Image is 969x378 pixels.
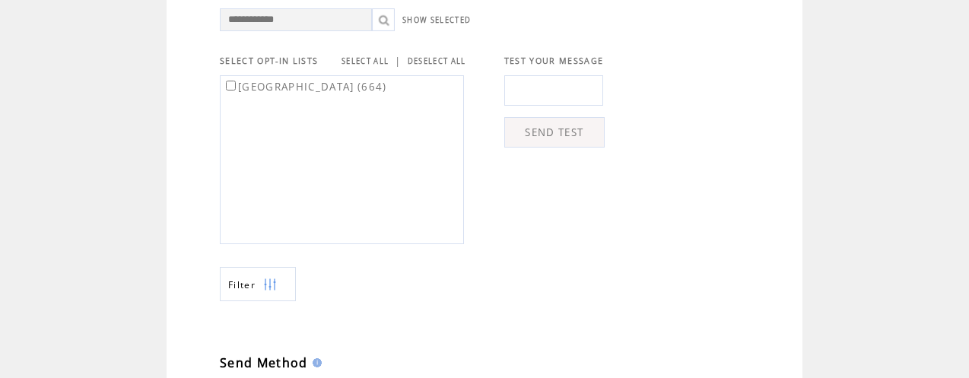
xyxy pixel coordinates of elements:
[228,278,256,291] span: Show filters
[223,80,387,94] label: [GEOGRAPHIC_DATA] (664)
[220,354,308,371] span: Send Method
[395,54,401,68] span: |
[504,117,605,148] a: SEND TEST
[226,81,236,91] input: [GEOGRAPHIC_DATA] (664)
[504,56,604,66] span: TEST YOUR MESSAGE
[263,268,277,302] img: filters.png
[402,15,471,25] a: SHOW SELECTED
[220,56,318,66] span: SELECT OPT-IN LISTS
[408,56,466,66] a: DESELECT ALL
[308,358,322,367] img: help.gif
[220,267,296,301] a: Filter
[342,56,389,66] a: SELECT ALL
